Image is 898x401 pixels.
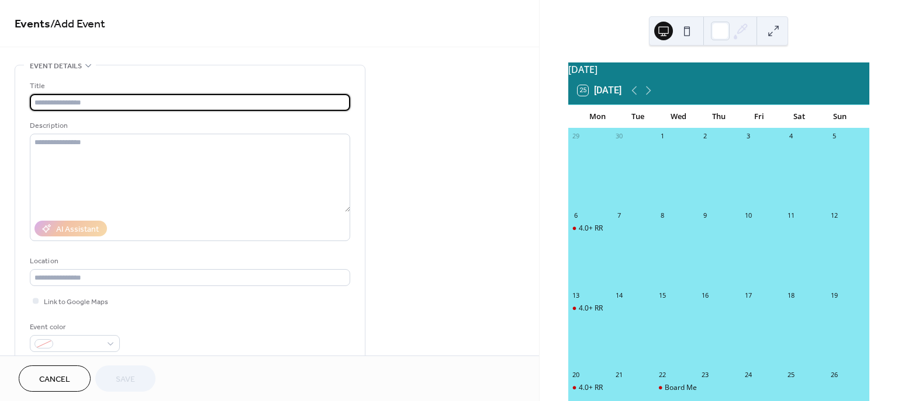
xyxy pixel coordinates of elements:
[744,211,752,220] div: 10
[30,255,348,267] div: Location
[578,105,618,128] div: Mon
[30,60,82,72] span: Event details
[568,62,869,76] div: [DATE]
[739,105,779,128] div: Fri
[744,132,752,141] div: 3
[699,105,739,128] div: Thu
[658,371,666,379] div: 22
[19,365,91,392] button: Cancel
[744,371,752,379] div: 24
[700,291,709,299] div: 16
[579,304,603,313] div: 4.0+ RR
[44,296,108,308] span: Link to Google Maps
[572,132,581,141] div: 29
[15,13,50,36] a: Events
[787,132,796,141] div: 4
[572,371,581,379] div: 20
[30,321,118,333] div: Event color
[568,224,612,233] div: 4.0+ RR
[50,13,105,36] span: / Add Event
[744,291,752,299] div: 17
[658,211,666,220] div: 8
[579,383,603,393] div: 4.0+ RR
[572,211,581,220] div: 6
[658,291,666,299] div: 15
[568,304,612,313] div: 4.0+ RR
[700,211,709,220] div: 9
[700,132,709,141] div: 2
[830,291,838,299] div: 19
[658,105,699,128] div: Wed
[579,224,603,233] div: 4.0+ RR
[820,105,860,128] div: Sun
[787,291,796,299] div: 18
[830,132,838,141] div: 5
[665,383,713,393] div: Board Meeting
[39,374,70,386] span: Cancel
[614,291,623,299] div: 14
[779,105,820,128] div: Sat
[700,371,709,379] div: 23
[658,132,666,141] div: 1
[568,383,612,393] div: 4.0+ RR
[654,383,697,393] div: Board Meeting
[618,105,658,128] div: Tue
[787,371,796,379] div: 25
[830,211,838,220] div: 12
[830,371,838,379] div: 26
[574,82,626,99] button: 25[DATE]
[572,291,581,299] div: 13
[614,132,623,141] div: 30
[614,371,623,379] div: 21
[30,80,348,92] div: Title
[614,211,623,220] div: 7
[787,211,796,220] div: 11
[30,120,348,132] div: Description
